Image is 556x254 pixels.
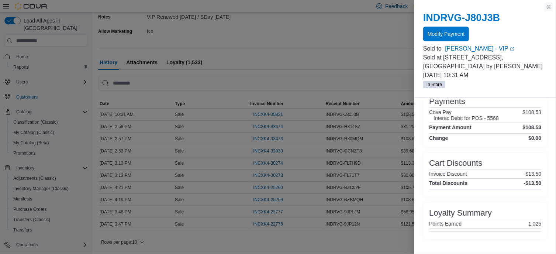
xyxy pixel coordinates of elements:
p: 1,025 [528,221,541,227]
h6: Cova Pay [429,109,499,115]
span: Modify Payment [428,30,465,38]
h4: -$13.50 [524,180,541,186]
h3: Loyalty Summary [429,209,492,217]
p: -$13.50 [524,171,541,177]
h4: Change [429,135,448,141]
button: Close this dialog [544,3,553,11]
h4: Total Discounts [429,180,467,186]
svg: External link [510,47,514,51]
a: [PERSON_NAME] - VIPExternal link [445,44,547,53]
p: [DATE] 10:31 AM [423,71,547,80]
h6: Points Earned [429,221,462,227]
div: Sold to [423,44,443,53]
h2: INDRVG-J80J3B [423,12,547,24]
span: In Store [427,81,442,88]
h6: Interac Debit for POS - 5568 [434,115,499,121]
h4: $108.53 [522,124,541,130]
h4: $0.00 [528,135,541,141]
h3: Payments [429,97,465,106]
h3: Cart Discounts [429,159,482,168]
span: In Store [423,81,445,88]
h4: Payment Amount [429,124,472,130]
p: Sold at [STREET_ADDRESS], [GEOGRAPHIC_DATA] by [PERSON_NAME] [423,53,547,71]
button: Modify Payment [423,27,469,41]
h6: Invoice Discount [429,171,467,177]
p: $108.53 [522,109,541,121]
